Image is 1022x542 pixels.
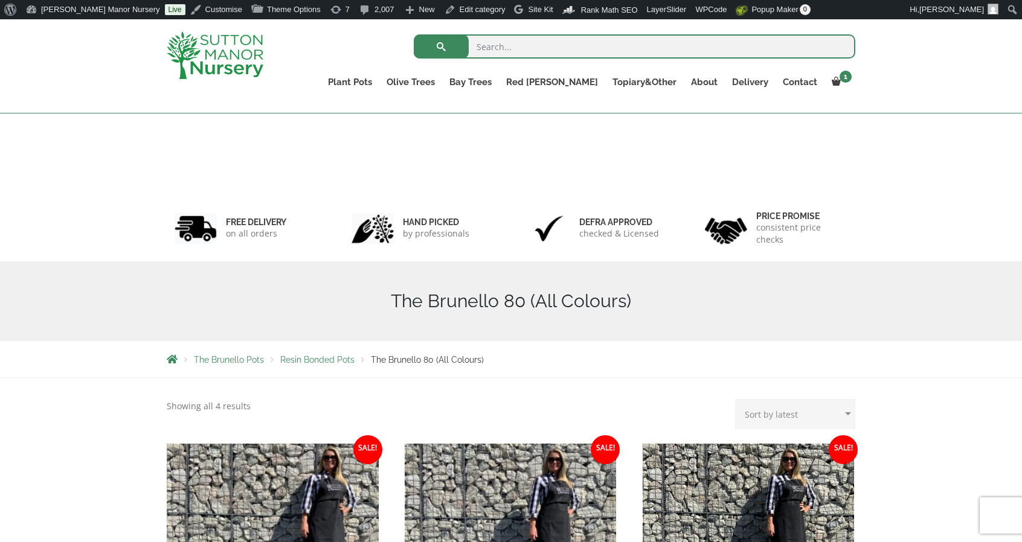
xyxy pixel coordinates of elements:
[756,211,848,222] h6: Price promise
[414,34,855,59] input: Search...
[800,4,811,15] span: 0
[352,213,394,244] img: 2.jpg
[226,228,286,240] p: on all orders
[165,4,185,15] a: Live
[581,5,638,14] span: Rank Math SEO
[756,222,848,246] p: consistent price checks
[705,210,747,247] img: 4.jpg
[684,74,725,91] a: About
[528,213,570,244] img: 3.jpg
[280,355,355,365] a: Resin Bonded Pots
[167,290,855,312] h1: The Brunello 80 (All Colours)
[591,435,620,464] span: Sale!
[735,399,855,429] select: Shop order
[829,435,858,464] span: Sale!
[579,217,659,228] h6: Defra approved
[605,74,684,91] a: Topiary&Other
[824,74,855,91] a: 1
[403,217,469,228] h6: hand picked
[776,74,824,91] a: Contact
[226,217,286,228] h6: FREE DELIVERY
[528,5,553,14] span: Site Kit
[840,71,852,83] span: 1
[175,213,217,244] img: 1.jpg
[194,355,264,365] a: The Brunello Pots
[371,355,484,365] span: The Brunello 80 (All Colours)
[353,435,382,464] span: Sale!
[379,74,442,91] a: Olive Trees
[919,5,984,14] span: [PERSON_NAME]
[167,31,263,79] img: logo
[167,354,855,364] nav: Breadcrumbs
[321,74,379,91] a: Plant Pots
[403,228,469,240] p: by professionals
[579,228,659,240] p: checked & Licensed
[499,74,605,91] a: Red [PERSON_NAME]
[167,399,251,413] p: Showing all 4 results
[725,74,776,91] a: Delivery
[442,74,499,91] a: Bay Trees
